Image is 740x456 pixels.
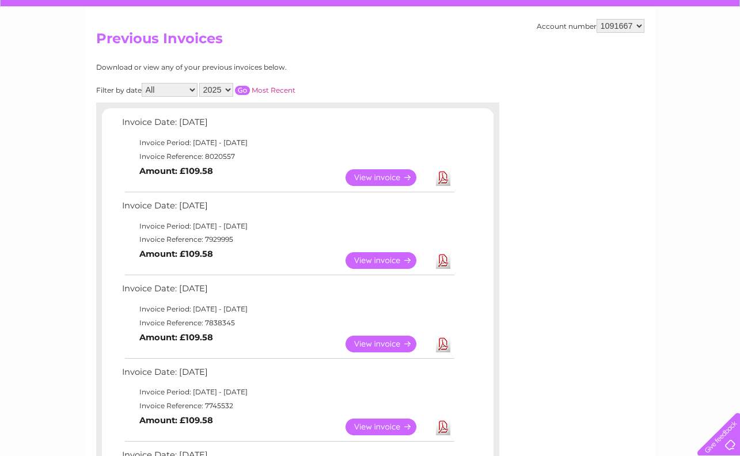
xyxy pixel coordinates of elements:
td: Invoice Date: [DATE] [119,115,456,136]
a: Log out [702,49,729,58]
td: Invoice Reference: 8020557 [119,150,456,164]
a: Download [436,252,450,269]
td: Invoice Reference: 7838345 [119,316,456,330]
b: Amount: £109.58 [139,166,213,176]
b: Amount: £109.58 [139,249,213,259]
a: 0333 014 3131 [523,6,602,20]
a: View [346,336,430,352]
td: Invoice Period: [DATE] - [DATE] [119,136,456,150]
div: Clear Business is a trading name of Verastar Limited (registered in [GEOGRAPHIC_DATA] No. 3667643... [98,6,643,56]
a: View [346,419,430,435]
a: Water [537,49,559,58]
b: Amount: £109.58 [139,332,213,343]
a: Contact [663,49,692,58]
a: Download [436,169,450,186]
td: Invoice Reference: 7745532 [119,399,456,413]
a: View [346,169,430,186]
a: Blog [640,49,656,58]
a: View [346,252,430,269]
b: Amount: £109.58 [139,415,213,425]
td: Invoice Reference: 7929995 [119,233,456,246]
td: Invoice Period: [DATE] - [DATE] [119,219,456,233]
a: Energy [566,49,591,58]
div: Download or view any of your previous invoices below. [96,63,399,71]
img: logo.png [26,30,85,65]
a: Download [436,336,450,352]
td: Invoice Period: [DATE] - [DATE] [119,385,456,399]
a: Download [436,419,450,435]
td: Invoice Date: [DATE] [119,198,456,219]
div: Account number [537,19,644,33]
a: Telecoms [598,49,633,58]
div: Filter by date [96,83,399,97]
h2: Previous Invoices [96,31,644,52]
a: Most Recent [252,86,295,94]
td: Invoice Date: [DATE] [119,281,456,302]
td: Invoice Date: [DATE] [119,364,456,386]
td: Invoice Period: [DATE] - [DATE] [119,302,456,316]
